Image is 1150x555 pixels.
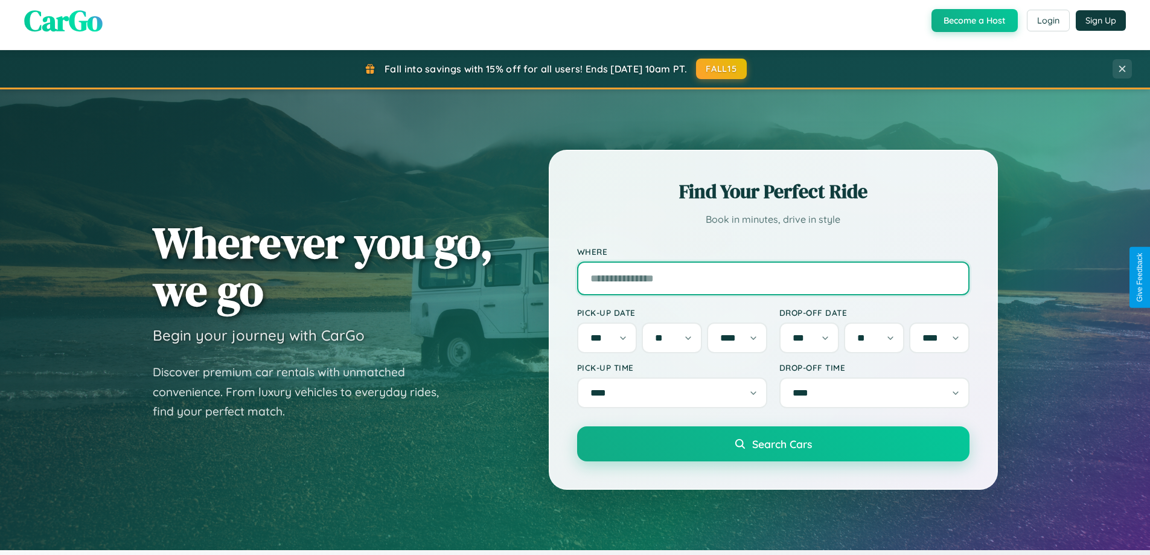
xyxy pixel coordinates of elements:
label: Drop-off Time [779,362,970,373]
label: Where [577,246,970,257]
h3: Begin your journey with CarGo [153,326,365,344]
p: Discover premium car rentals with unmatched convenience. From luxury vehicles to everyday rides, ... [153,362,455,422]
div: Give Feedback [1136,253,1144,302]
button: Sign Up [1076,10,1126,31]
button: FALL15 [696,59,747,79]
button: Login [1027,10,1070,31]
button: Search Cars [577,426,970,461]
label: Pick-up Date [577,307,767,318]
label: Pick-up Time [577,362,767,373]
button: Become a Host [931,9,1018,32]
h1: Wherever you go, we go [153,219,493,314]
span: Fall into savings with 15% off for all users! Ends [DATE] 10am PT. [385,63,687,75]
span: Search Cars [752,437,812,451]
h2: Find Your Perfect Ride [577,178,970,205]
label: Drop-off Date [779,307,970,318]
span: CarGo [24,1,103,40]
p: Book in minutes, drive in style [577,211,970,228]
